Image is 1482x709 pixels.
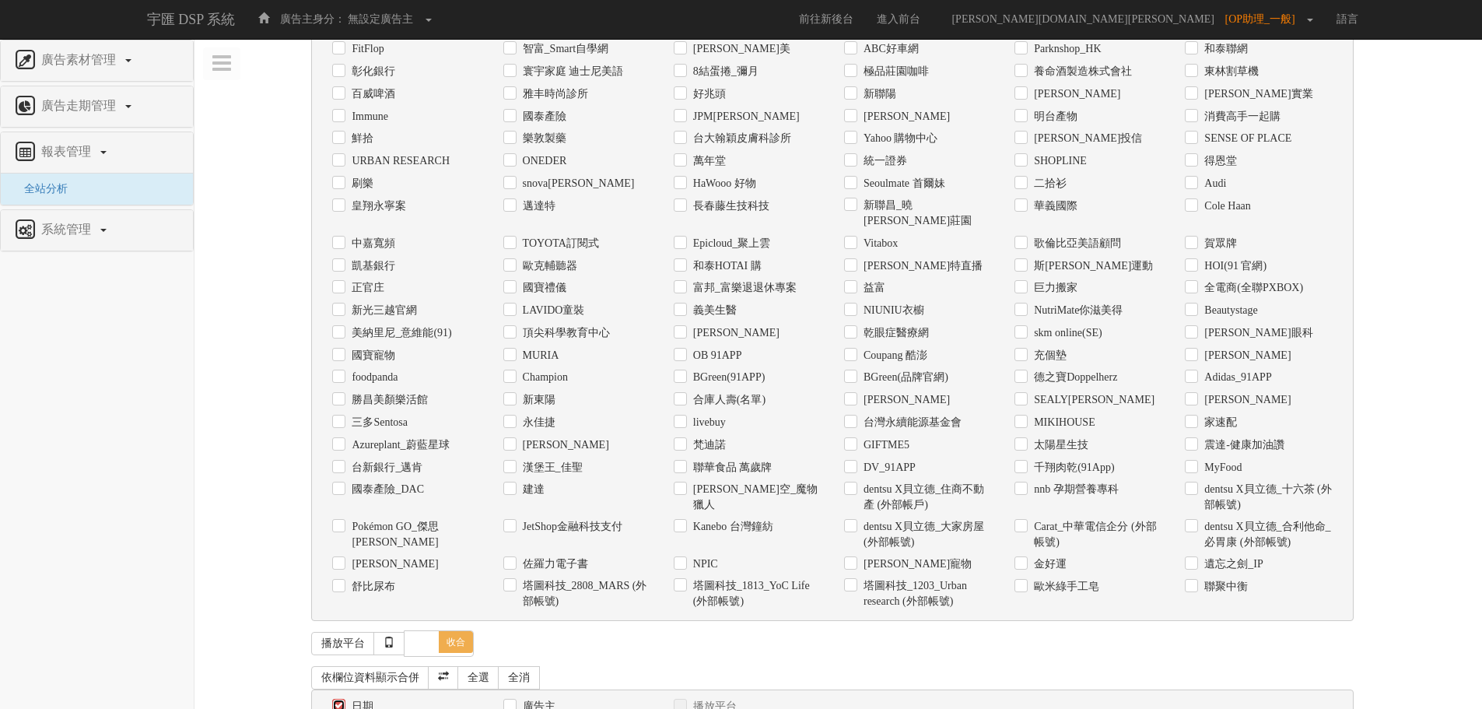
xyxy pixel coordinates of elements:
label: dentsu X貝立德_十六茶 (外部帳號) [1200,482,1332,513]
label: 消費高手一起購 [1200,109,1281,125]
label: SEALY[PERSON_NAME] [1030,392,1154,408]
label: foodpanda [348,370,398,385]
label: Adidas_91APP [1200,370,1271,385]
label: 永佳捷 [519,415,555,430]
label: 正官庄 [348,280,384,296]
label: [PERSON_NAME] [860,392,950,408]
label: [PERSON_NAME] [1030,86,1120,102]
label: 三多Sentosa [348,415,408,430]
label: BGreen(品牌官網) [860,370,948,385]
label: 塔圖科技_1813_YoC Life (外部帳號) [689,578,821,609]
label: [PERSON_NAME]空_魔物獵人 [689,482,821,513]
span: 廣告素材管理 [37,53,124,66]
label: 斯[PERSON_NAME]運動 [1030,258,1153,274]
label: 和泰聯網 [1200,41,1248,57]
label: JetShop金融科技支付 [519,519,622,535]
label: 家速配 [1200,415,1237,430]
label: NutriMate你滋美得 [1030,303,1123,318]
label: [PERSON_NAME]實業 [1200,86,1312,102]
label: 邁達特 [519,198,555,214]
label: 頂尖科學教育中心 [519,325,610,341]
label: [PERSON_NAME] [519,437,609,453]
label: 華義國際 [1030,198,1077,214]
label: 統一證券 [860,153,907,169]
label: nnb 孕期營養專科 [1030,482,1119,497]
label: 凱基銀行 [348,258,395,274]
label: 新聯昌_曉[PERSON_NAME]莊園 [860,198,991,229]
label: 聯華食品 萬歲牌 [689,460,773,476]
label: 漢堡王_佳聖 [519,460,583,476]
a: 報表管理 [12,140,181,165]
label: Vitabox [860,236,898,251]
span: 無設定廣告主 [348,13,413,25]
label: 乾眼症醫療網 [860,325,929,341]
label: FitFlop [348,41,384,57]
label: dentsu X貝立德_大家房屋 (外部帳號) [860,519,991,550]
span: [PERSON_NAME][DOMAIN_NAME][PERSON_NAME] [944,13,1222,25]
label: 好兆頭 [689,86,726,102]
label: 新光三越官網 [348,303,417,318]
span: 系統管理 [37,223,99,236]
label: LAVIDO童裝 [519,303,585,318]
a: 全站分析 [12,183,68,195]
label: [PERSON_NAME] [1200,348,1291,363]
label: [PERSON_NAME] [348,556,438,572]
label: ONEDER [519,153,567,169]
label: livebuy [689,415,726,430]
label: Beautystage [1200,303,1257,318]
label: 明台產物 [1030,109,1077,125]
label: Epicloud_聚上雲 [689,236,771,251]
label: 太陽星生技 [1030,437,1088,453]
label: 金好運 [1030,556,1067,572]
span: 報表管理 [37,145,99,158]
span: 廣告走期管理 [37,99,124,112]
label: 8結蛋捲_彌月 [689,64,759,79]
label: 國寶寵物 [348,348,395,363]
label: Champion [519,370,568,385]
label: 歐克輔聽器 [519,258,577,274]
label: Coupang 酷澎 [860,348,927,363]
label: 鮮拾 [348,131,373,146]
label: JPM[PERSON_NAME] [689,109,800,125]
a: 廣告素材管理 [12,48,181,73]
a: 全消 [498,666,540,690]
label: 中嘉寬頻 [348,236,395,251]
label: 智富_Smart自學網 [519,41,608,57]
label: [PERSON_NAME]眼科 [1200,325,1312,341]
label: 塔圖科技_2808_MARS (外部帳號) [519,578,650,609]
label: 千翔肉乾(91App) [1030,460,1114,476]
label: 東林割草機 [1200,64,1259,79]
label: SENSE ОF PLACE [1200,131,1291,146]
label: Audi [1200,176,1226,191]
label: MIKIHOUSE [1030,415,1095,430]
label: 震達-健康加油讚 [1200,437,1284,453]
label: Carat_中華電信企分 (外部帳號) [1030,519,1161,550]
label: 台灣永續能源基金會 [860,415,962,430]
label: Seoulmate 首爾妹 [860,176,945,191]
label: 國寶禮儀 [519,280,566,296]
label: HaWooo 好物 [689,176,756,191]
label: [PERSON_NAME]寵物 [860,556,972,572]
label: 賀眾牌 [1200,236,1237,251]
label: 國泰產險_DAC [348,482,424,497]
label: 德之寶Doppelherz [1030,370,1117,385]
label: DV_91APP [860,460,916,476]
label: OB 91APP [689,348,742,363]
label: 富邦_富樂退退休專案 [689,280,797,296]
label: ABC好車網 [860,41,919,57]
label: 巨力搬家 [1030,280,1077,296]
label: 百威啤酒 [348,86,395,102]
label: 建達 [519,482,545,497]
label: 義美生醫 [689,303,737,318]
label: 舒比尿布 [348,579,395,595]
label: 寰宇家庭 迪士尼美語 [519,64,624,79]
label: 全電商(全聯PXBOX) [1200,280,1303,296]
label: 長春藤生技科技 [689,198,769,214]
label: 梵迪諾 [689,437,726,453]
label: 聯聚中衡 [1200,579,1248,595]
span: 收合 [439,631,473,653]
label: NPIC [689,556,718,572]
label: [PERSON_NAME] [1200,392,1291,408]
label: Kanebo 台灣鐘紡 [689,519,773,535]
label: 養命酒製造株式會社 [1030,64,1132,79]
